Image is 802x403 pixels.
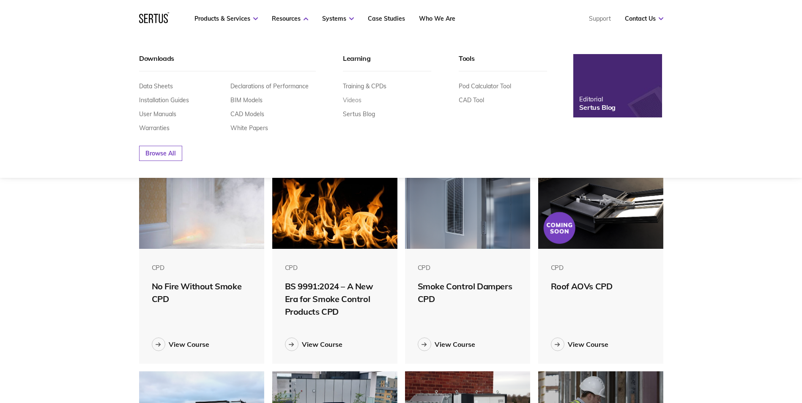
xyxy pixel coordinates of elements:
div: View Course [302,340,342,349]
a: Training & CPDs [343,82,386,90]
div: Learning [343,54,431,71]
div: Sertus Blog [579,103,616,112]
a: CAD Models [230,110,264,118]
a: User Manuals [139,110,176,118]
div: Editorial [579,95,616,103]
a: Contact Us [625,15,663,22]
a: BIM Models [230,96,263,104]
a: View Course [285,338,385,351]
div: CPD [285,264,385,272]
a: Warranties [139,124,170,132]
div: Smoke Control Dampers CPD [418,280,518,305]
div: View Course [169,340,209,349]
div: CPD [418,264,518,272]
a: Pod Calculator Tool [459,82,511,90]
div: No Fire Without Smoke CPD [152,280,252,305]
a: Data Sheets [139,82,173,90]
div: CPD [152,264,252,272]
a: White Papers [230,124,268,132]
a: Sertus Blog [343,110,375,118]
a: Resources [272,15,308,22]
a: Systems [322,15,354,22]
div: Roof AOVs CPD [551,280,651,293]
a: CAD Tool [459,96,484,104]
a: Declarations of Performance [230,82,309,90]
div: Tools [459,54,547,71]
div: Downloads [139,54,316,71]
a: Support [589,15,611,22]
a: EditorialSertus Blog [573,54,662,117]
a: Installation Guides [139,96,189,104]
div: View Course [568,340,608,349]
a: Videos [343,96,361,104]
a: Case Studies [368,15,405,22]
a: View Course [551,338,651,351]
a: Browse All [139,146,182,161]
a: Who We Are [419,15,455,22]
a: View Course [418,338,518,351]
a: Products & Services [194,15,258,22]
a: View Course [152,338,252,351]
div: CPD [551,264,651,272]
div: BS 9991:2024 – A New Era for Smoke Control Products CPD [285,280,385,318]
div: View Course [435,340,475,349]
